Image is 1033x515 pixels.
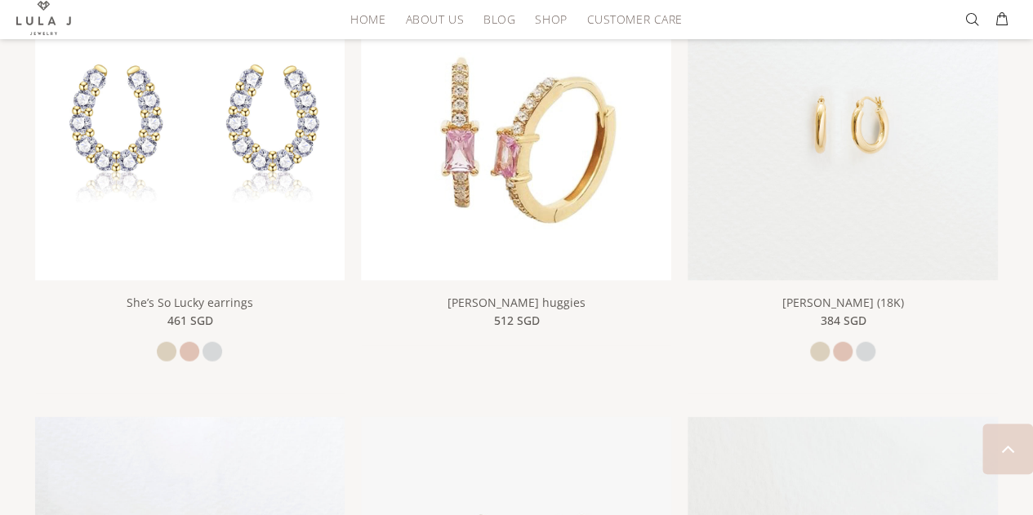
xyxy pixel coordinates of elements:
[35,117,345,131] a: She’s So Lucky earrings
[127,295,253,310] a: She’s So Lucky earrings
[525,7,577,32] a: Shop
[982,424,1033,474] a: BACK TO TOP
[167,312,212,330] span: 461 SGD
[782,295,904,310] a: [PERSON_NAME] (18K)
[688,117,998,131] a: Cleo hoops (18K)
[483,13,515,25] span: Blog
[447,295,586,310] a: [PERSON_NAME] huggies
[493,312,539,330] span: 512 SGD
[361,117,671,131] a: Kate Diamond huggies Sold Out
[341,7,395,32] a: HOME
[474,7,525,32] a: Blog
[405,13,463,25] span: About Us
[535,13,567,25] span: Shop
[820,312,866,330] span: 384 SGD
[577,7,682,32] a: Customer Care
[586,13,682,25] span: Customer Care
[350,13,385,25] span: HOME
[395,7,473,32] a: About Us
